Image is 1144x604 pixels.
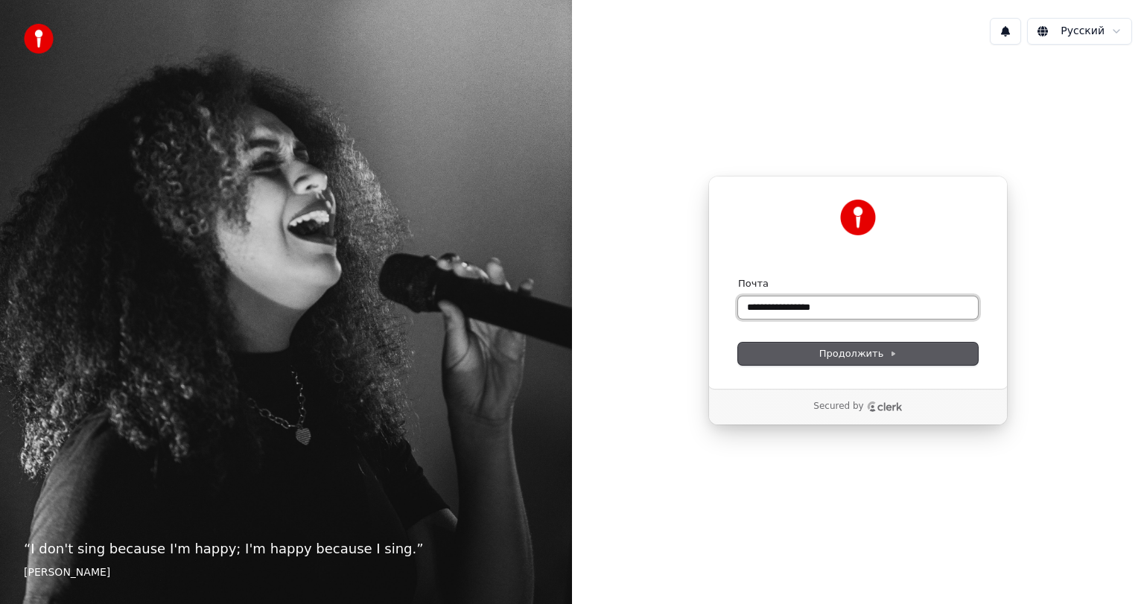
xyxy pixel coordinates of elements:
[24,538,548,559] p: “ I don't sing because I'm happy; I'm happy because I sing. ”
[840,200,876,235] img: Youka
[738,277,769,290] label: Почта
[813,401,863,413] p: Secured by
[24,565,548,580] footer: [PERSON_NAME]
[867,401,903,412] a: Clerk logo
[738,343,978,365] button: Продолжить
[24,24,54,54] img: youka
[819,347,897,360] span: Продолжить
